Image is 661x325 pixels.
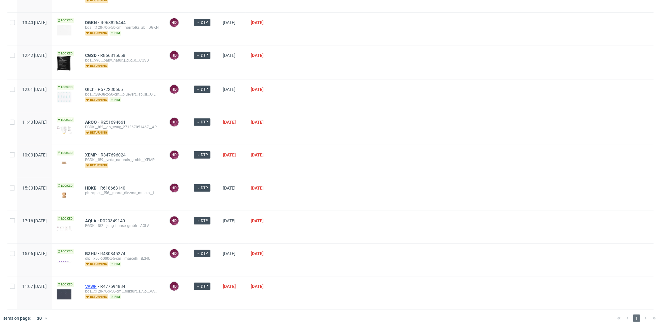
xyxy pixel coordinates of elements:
span: 12:01 [DATE] [22,87,47,92]
span: pim [110,31,121,36]
span: Locked [57,216,74,221]
a: HDKB [85,186,100,190]
a: R572230665 [98,87,124,92]
span: returning [85,97,108,102]
a: XEMP [85,152,101,157]
div: EGDK__f59__veda_naturals_gmbh__XEMP [85,157,159,162]
span: returning [85,63,108,68]
span: → DTP [196,284,208,289]
span: Items on page: [2,315,31,321]
span: Locked [57,51,74,56]
a: ARQO [85,120,101,125]
span: [DATE] [223,87,235,92]
span: → DTP [196,152,208,158]
span: CGSD [85,53,100,58]
span: [DATE] [251,120,264,125]
div: bds__t120-70-x-50-cm__norrfolks_ab__DGKN [85,25,159,30]
span: [DATE] [223,284,236,289]
span: → DTP [196,53,208,58]
span: 15:33 [DATE] [22,186,47,190]
span: [DATE] [223,218,235,223]
a: R866815658 [100,53,127,58]
span: [DATE] [251,186,264,190]
span: [DATE] [251,87,264,92]
figcaption: HD [170,249,179,258]
span: → DTP [196,119,208,125]
span: 10:03 [DATE] [22,152,47,157]
span: OILT [85,87,98,92]
span: [DATE] [223,53,235,58]
span: → DTP [196,87,208,92]
a: VAWF [85,284,100,289]
a: R477594884 [100,284,127,289]
span: [DATE] [223,186,235,190]
span: [DATE] [251,20,264,25]
span: Locked [57,151,74,156]
span: returning [85,31,108,36]
span: returning [85,294,108,299]
a: DGKN [85,20,101,25]
span: Locked [57,183,74,188]
img: version_two_editor_design [57,92,71,103]
a: BZHU [85,251,100,256]
span: Locked [57,118,74,122]
span: pim [110,97,121,102]
span: 15:06 [DATE] [22,251,47,256]
span: pim [110,262,121,267]
span: [DATE] [251,251,264,256]
a: R347696024 [101,152,127,157]
span: → DTP [196,251,208,256]
span: 13:40 [DATE] [22,20,47,25]
span: [DATE] [251,152,264,157]
figcaption: HD [170,85,179,94]
span: [DATE] [251,53,264,58]
figcaption: HD [170,151,179,159]
figcaption: HD [170,282,179,291]
span: 11:07 [DATE] [22,284,47,289]
span: Locked [57,85,74,90]
a: AQLA [85,218,100,223]
span: [DATE] [251,284,264,289]
div: bds__t88-38-x-50-cm__bluevert_lab_sl__OILT [85,92,159,97]
figcaption: HD [170,51,179,60]
span: 17:16 [DATE] [22,218,47,223]
div: dlp__x50-6000-x-5-cm__marcelli__BZHU [85,256,159,261]
a: R618663140 [100,186,127,190]
span: → DTP [196,185,208,191]
a: R963826444 [101,20,127,25]
a: R029349140 [100,218,126,223]
span: 12:42 [DATE] [22,53,47,58]
img: version_two_editor_design [57,191,71,200]
figcaption: HD [170,18,179,27]
img: version_two_editor_design [57,289,71,300]
img: version_two_editor_design.png [57,226,71,231]
span: Locked [57,18,74,23]
span: [DATE] [223,20,235,25]
div: 30 [33,314,44,323]
span: returning [85,262,108,267]
div: EGDK__f52__jung_banse_gmbh__AQLA [85,223,159,228]
span: Locked [57,282,74,287]
figcaption: HD [170,216,179,225]
a: R251694661 [101,120,127,125]
img: version_two_editor_design [57,25,71,36]
span: 11:43 [DATE] [22,120,47,125]
figcaption: HD [170,184,179,192]
span: pim [110,294,121,299]
span: 1 [633,314,640,322]
span: → DTP [196,20,208,25]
